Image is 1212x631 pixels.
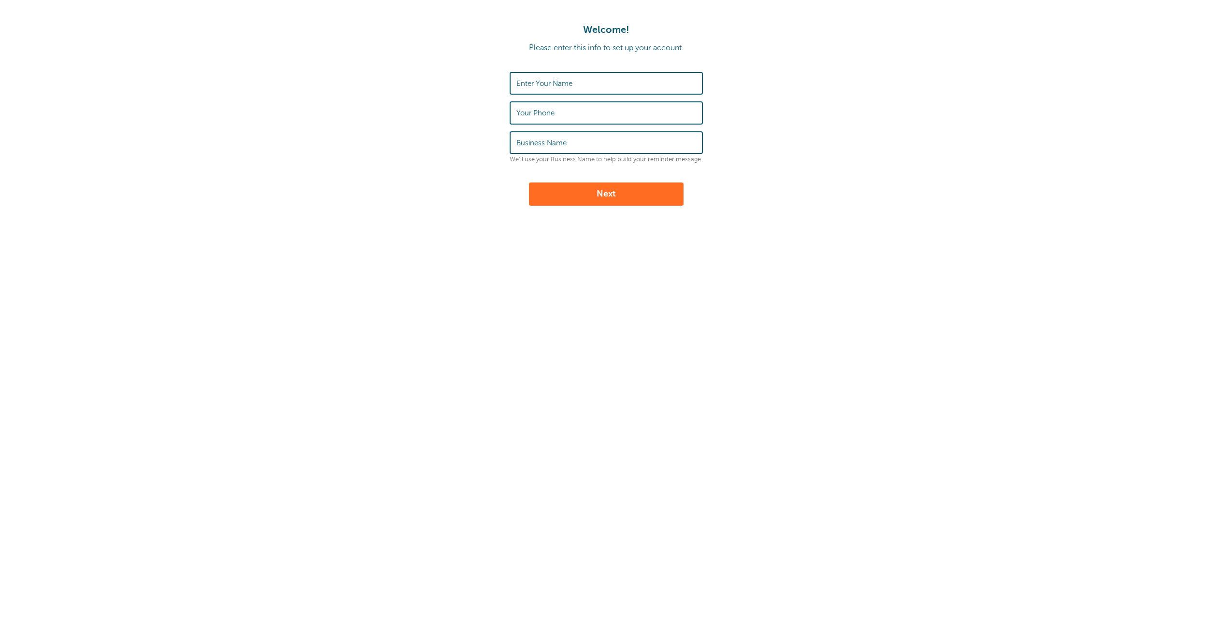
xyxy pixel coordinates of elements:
[516,139,567,147] label: Business Name
[529,182,684,206] button: Next
[516,79,572,88] label: Enter Your Name
[10,24,1202,36] h1: Welcome!
[510,156,703,163] p: We'll use your Business Name to help build your reminder message.
[10,43,1202,53] p: Please enter this info to set up your account.
[516,109,555,117] label: Your Phone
